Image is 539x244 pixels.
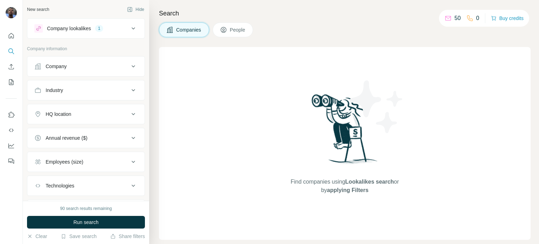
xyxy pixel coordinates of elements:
[6,139,17,152] button: Dashboard
[6,7,17,18] img: Avatar
[27,82,145,99] button: Industry
[27,233,47,240] button: Clear
[6,29,17,42] button: Quick start
[230,26,246,33] span: People
[6,155,17,167] button: Feedback
[27,6,49,13] div: New search
[27,153,145,170] button: Employees (size)
[345,75,408,138] img: Surfe Illustration - Stars
[46,182,74,189] div: Technologies
[288,178,401,194] span: Find companies using or by
[95,25,103,32] div: 1
[46,63,67,70] div: Company
[6,108,17,121] button: Use Surfe on LinkedIn
[6,60,17,73] button: Enrich CSV
[327,187,368,193] span: applying Filters
[6,124,17,137] button: Use Surfe API
[61,233,97,240] button: Save search
[476,14,479,22] p: 0
[27,130,145,146] button: Annual revenue ($)
[73,219,99,226] span: Run search
[46,134,87,141] div: Annual revenue ($)
[27,20,145,37] button: Company lookalikes1
[345,179,394,185] span: Lookalikes search
[308,92,381,171] img: Surfe Illustration - Woman searching with binoculars
[176,26,202,33] span: Companies
[27,106,145,123] button: HQ location
[27,46,145,52] p: Company information
[60,205,112,212] div: 90 search results remaining
[122,4,149,15] button: Hide
[46,158,83,165] div: Employees (size)
[159,8,531,18] h4: Search
[6,45,17,58] button: Search
[27,58,145,75] button: Company
[46,87,63,94] div: Industry
[491,13,524,23] button: Buy credits
[27,216,145,229] button: Run search
[27,177,145,194] button: Technologies
[47,25,91,32] div: Company lookalikes
[6,76,17,88] button: My lists
[110,233,145,240] button: Share filters
[454,14,461,22] p: 50
[46,111,71,118] div: HQ location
